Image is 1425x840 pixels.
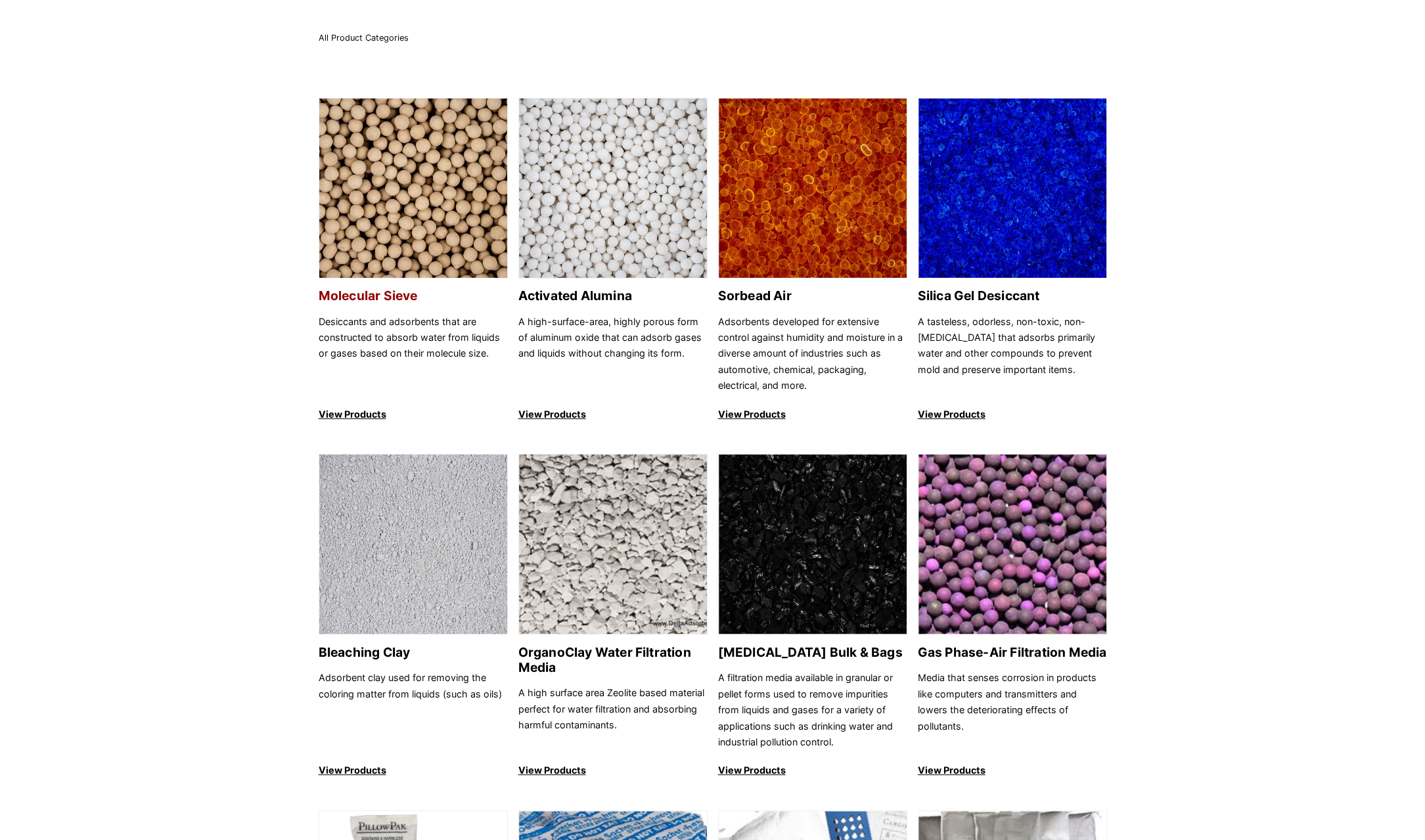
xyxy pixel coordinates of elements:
[319,99,507,279] img: Molecular Sieve
[518,763,708,778] p: View Products
[918,670,1107,750] p: Media that senses corrosion in products like computers and transmitters and lowers the deteriorat...
[918,454,1106,635] img: Gas Phase-Air Filtration Media
[319,407,508,422] p: View Products
[319,645,508,660] h2: Bleaching Clay
[918,645,1107,660] h2: Gas Phase-Air Filtration Media
[918,763,1107,778] p: View Products
[518,288,708,303] h2: Activated Alumina
[718,314,907,394] p: Adsorbents developed for extensive control against humidity and moisture in a diverse amount of i...
[518,645,708,675] h2: OrganoClay Water Filtration Media
[319,33,409,43] span: All Product Categories
[319,763,508,778] p: View Products
[718,763,907,778] p: View Products
[518,685,708,750] p: A high surface area Zeolite based material perfect for water filtration and absorbing harmful con...
[319,670,508,750] p: Adsorbent clay used for removing the coloring matter from liquids (such as oils)
[718,407,907,422] p: View Products
[319,288,508,303] h2: Molecular Sieve
[319,454,507,635] img: Bleaching Clay
[319,98,508,423] a: Molecular Sieve Molecular Sieve Desiccants and adsorbents that are constructed to absorb water fr...
[718,454,907,779] a: Activated Carbon Bulk & Bags [MEDICAL_DATA] Bulk & Bags A filtration media available in granular ...
[918,314,1107,394] p: A tasteless, odorless, non-toxic, non-[MEDICAL_DATA] that adsorbs primarily water and other compo...
[519,454,707,635] img: OrganoClay Water Filtration Media
[719,454,907,635] img: Activated Carbon Bulk & Bags
[319,314,508,394] p: Desiccants and adsorbents that are constructed to absorb water from liquids or gases based on the...
[918,99,1106,279] img: Silica Gel Desiccant
[718,98,907,423] a: Sorbead Air Sorbead Air Adsorbents developed for extensive control against humidity and moisture ...
[918,288,1107,303] h2: Silica Gel Desiccant
[319,454,508,779] a: Bleaching Clay Bleaching Clay Adsorbent clay used for removing the coloring matter from liquids (...
[718,288,907,303] h2: Sorbead Air
[518,98,708,423] a: Activated Alumina Activated Alumina A high-surface-area, highly porous form of aluminum oxide tha...
[719,99,907,279] img: Sorbead Air
[519,99,707,279] img: Activated Alumina
[918,407,1107,422] p: View Products
[518,454,708,779] a: OrganoClay Water Filtration Media OrganoClay Water Filtration Media A high surface area Zeolite b...
[918,98,1107,423] a: Silica Gel Desiccant Silica Gel Desiccant A tasteless, odorless, non-toxic, non-[MEDICAL_DATA] th...
[718,670,907,750] p: A filtration media available in granular or pellet forms used to remove impurities from liquids a...
[918,454,1107,779] a: Gas Phase-Air Filtration Media Gas Phase-Air Filtration Media Media that senses corrosion in prod...
[718,645,907,660] h2: [MEDICAL_DATA] Bulk & Bags
[518,314,708,394] p: A high-surface-area, highly porous form of aluminum oxide that can adsorb gases and liquids witho...
[518,407,708,422] p: View Products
